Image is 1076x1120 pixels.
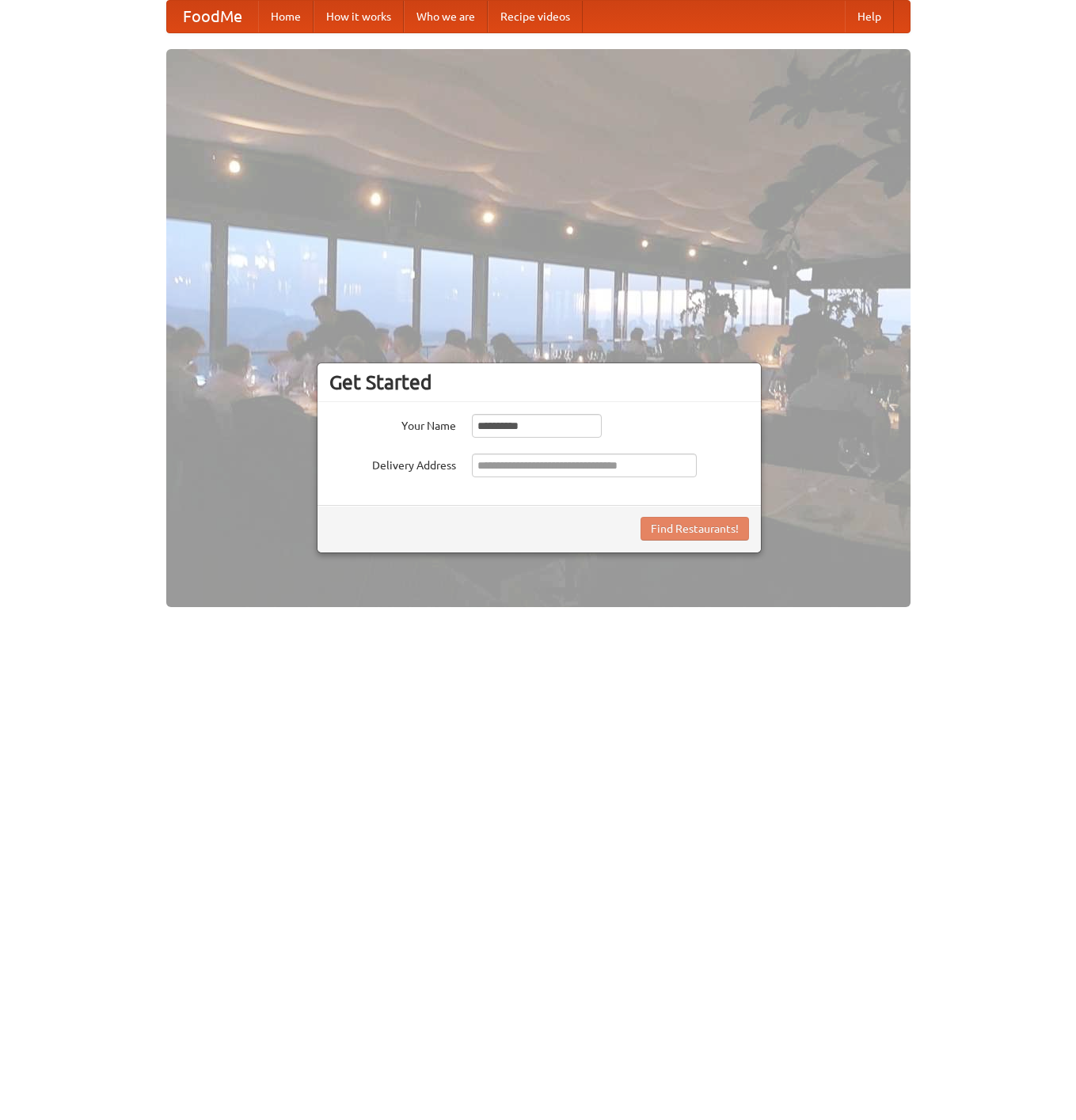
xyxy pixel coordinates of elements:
[314,1,404,32] a: How it works
[329,454,456,473] label: Delivery Address
[258,1,314,32] a: Home
[404,1,488,32] a: Who we are
[329,370,749,394] h3: Get Started
[845,1,894,32] a: Help
[167,1,258,32] a: FoodMe
[641,517,749,541] button: Find Restaurants!
[329,414,456,434] label: Your Name
[488,1,583,32] a: Recipe videos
